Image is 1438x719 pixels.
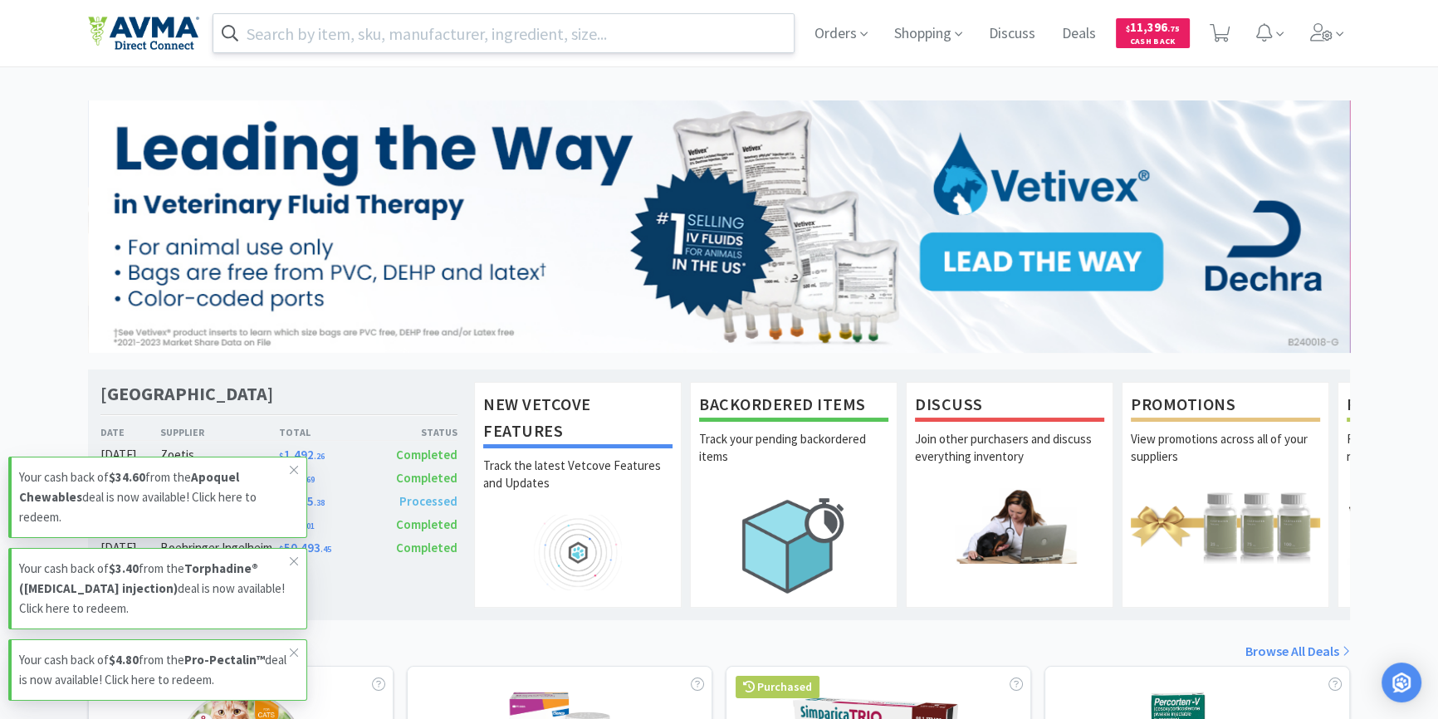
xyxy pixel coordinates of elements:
span: 2,145 [279,493,325,509]
span: $ [1126,23,1130,34]
h1: Promotions [1131,391,1320,422]
span: 11,396 [1126,19,1180,35]
span: 397 [279,470,315,486]
a: Deals [1055,27,1103,42]
span: 50,493 [279,540,331,555]
strong: $34.60 [109,469,145,485]
p: Your cash back of from the deal is now available! Click here to redeem. [19,559,290,619]
p: Join other purchasers and discuss everything inventory [915,430,1104,488]
span: . 45 [320,544,331,555]
div: Status [368,424,457,440]
span: Completed [396,516,457,532]
span: . 01 [304,521,315,531]
a: PromotionsView promotions across all of your suppliers [1122,382,1329,608]
img: hero_backorders.png [699,488,888,602]
div: Total [279,424,369,440]
a: Discuss [982,27,1042,42]
span: Completed [396,447,457,462]
a: [DATE]Zoetis$1,492.26Completed [100,445,457,465]
h1: New Vetcove Features [483,391,673,448]
span: Cash Back [1126,37,1180,48]
strong: Pro-Pectalin™ [184,652,265,668]
img: hero_discuss.png [915,488,1104,564]
div: Supplier [160,424,279,440]
p: Your cash back of from the deal is now available! Click here to redeem. [19,650,290,690]
h1: Backordered Items [699,391,888,422]
img: 6bcff1d5513c4292bcae26201ab6776f.jpg [88,100,1350,353]
p: Track your pending backordered items [699,430,888,488]
img: hero_feature_roadmap.png [483,515,673,590]
h1: Discuss [915,391,1104,422]
h1: [GEOGRAPHIC_DATA] [100,382,273,406]
div: Zoetis [160,445,279,465]
img: e4e33dab9f054f5782a47901c742baa9_102.png [88,16,199,51]
p: View promotions across all of your suppliers [1131,430,1320,488]
strong: $3.40 [109,560,139,576]
a: New Vetcove FeaturesTrack the latest Vetcove Features and Updates [474,382,682,608]
div: Date [100,424,160,440]
input: Search by item, sku, manufacturer, ingredient, size... [213,14,794,52]
span: . 69 [304,474,315,485]
span: 1,492 [279,447,325,462]
a: $11,396.75Cash Back [1116,11,1190,56]
span: . 38 [314,497,325,508]
img: hero_promotions.png [1131,488,1320,564]
a: Backordered ItemsTrack your pending backordered items [690,382,898,608]
p: Your cash back of from the deal is now available! Click here to redeem. [19,467,290,527]
span: Completed [396,540,457,555]
div: Open Intercom Messenger [1382,663,1421,702]
strong: $4.80 [109,652,139,668]
span: . 26 [314,451,325,462]
div: [DATE] [100,445,160,465]
span: . 75 [1167,23,1180,34]
span: Completed [396,470,457,486]
a: DiscussJoin other purchasers and discuss everything inventory [906,382,1113,608]
span: Processed [399,493,457,509]
a: Browse All Deals [1245,641,1350,663]
span: $ [279,451,284,462]
p: Track the latest Vetcove Features and Updates [483,457,673,515]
